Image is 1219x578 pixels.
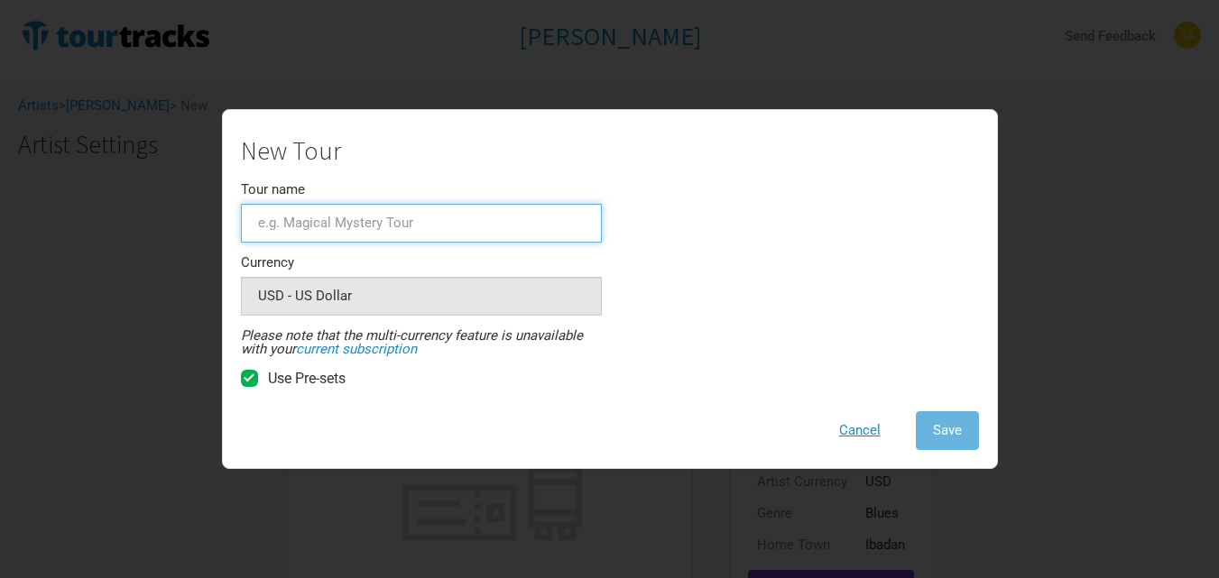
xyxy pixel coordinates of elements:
[916,411,979,450] button: Save
[268,370,346,387] span: Use Pre-sets
[241,204,602,243] input: e.g. Magical Mystery Tour
[241,329,602,356] div: Please note that the multi-currency feature is unavailable with your
[822,411,898,450] button: Cancel
[296,341,417,357] a: current subscription
[241,183,305,197] label: Tour name
[241,137,602,165] h1: New Tour
[822,421,898,437] a: Cancel
[933,422,962,438] span: Save
[241,256,294,270] label: Currency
